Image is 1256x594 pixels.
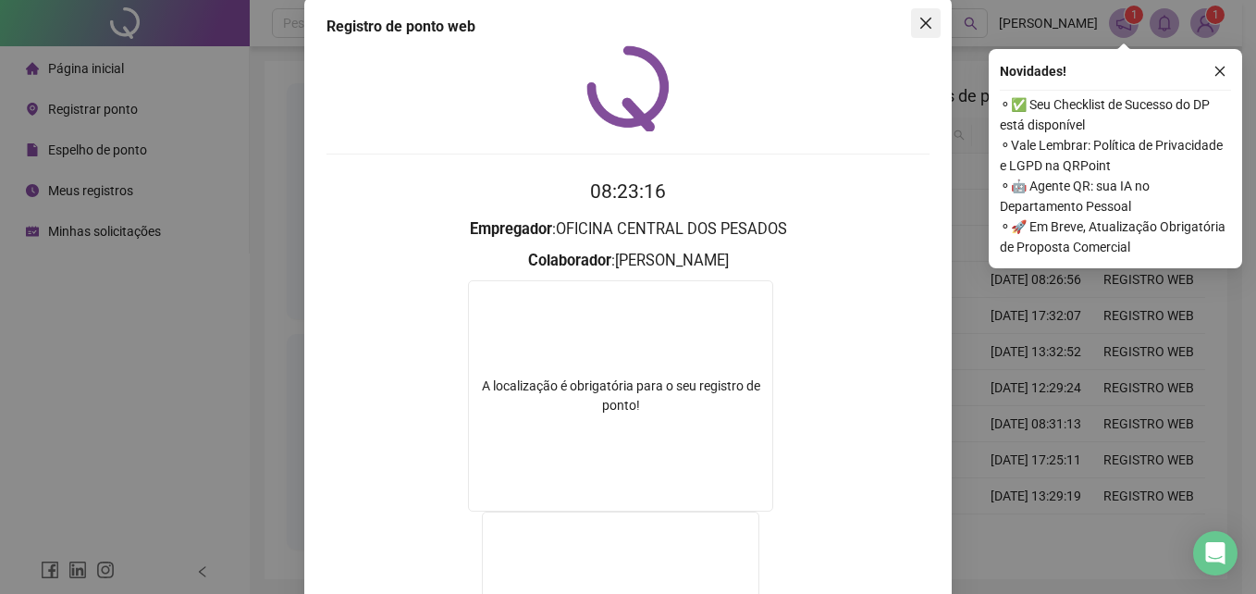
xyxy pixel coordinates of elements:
[326,249,930,273] h3: : [PERSON_NAME]
[326,217,930,241] h3: : OFICINA CENTRAL DOS PESADOS
[1000,176,1231,217] span: ⚬ 🤖 Agente QR: sua IA no Departamento Pessoal
[528,252,611,269] strong: Colaborador
[469,377,772,415] div: A localização é obrigatória para o seu registro de ponto!
[1000,61,1066,81] span: Novidades !
[911,8,941,38] button: Close
[470,220,552,238] strong: Empregador
[1213,65,1226,78] span: close
[1000,135,1231,176] span: ⚬ Vale Lembrar: Política de Privacidade e LGPD na QRPoint
[586,45,670,131] img: QRPoint
[1193,531,1238,575] div: Open Intercom Messenger
[590,180,666,203] time: 08:23:16
[1000,94,1231,135] span: ⚬ ✅ Seu Checklist de Sucesso do DP está disponível
[1000,217,1231,257] span: ⚬ 🚀 Em Breve, Atualização Obrigatória de Proposta Comercial
[326,16,930,38] div: Registro de ponto web
[918,16,933,31] span: close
